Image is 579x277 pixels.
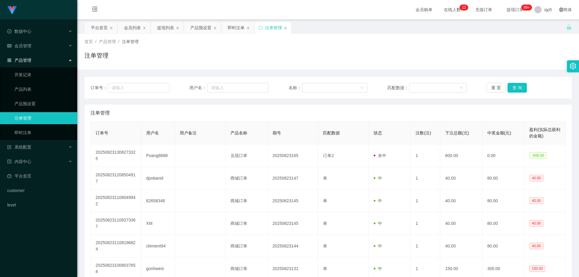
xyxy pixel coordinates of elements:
img: logo.9652507e.png [7,6,17,14]
td: 80.00 [482,167,525,190]
sup: 12 [460,5,468,11]
td: 80.00 [482,190,525,212]
i: 图标: unlock [566,24,572,30]
span: 中 [374,244,382,248]
td: 1 [411,167,440,190]
span: 产品名称 [230,131,247,135]
i: 图标: down [460,86,463,90]
td: 40.00 [440,235,482,257]
td: 80.00 [482,212,525,235]
i: 图标: global [559,8,563,12]
span: 系统配置 [7,145,31,150]
i: 图标: menu-fold [84,0,105,20]
i: 图标: table [7,44,11,48]
span: 中奖金额(元) [487,131,511,135]
button: 查 询 [508,83,527,93]
input: 请输入 [207,83,269,93]
span: 充值订单 [472,8,495,12]
td: 40.00 [440,212,482,235]
i: 图标: sync [258,26,263,30]
td: 1 [411,212,440,235]
i: 图标: appstore-o [7,58,11,62]
td: 20250823145 [268,190,318,212]
td: 20250823145 [268,212,318,235]
span: 150.00 [529,265,545,272]
span: / [118,39,119,44]
a: 产品预设置 [14,98,72,110]
span: 注单管理 [90,109,110,117]
div: 会员列表 [124,22,141,33]
span: 中 [374,266,382,271]
span: 匹配数据 [323,131,340,135]
span: 下注总额(元) [445,131,469,135]
td: 商城订单 [226,167,268,190]
td: 202508231308273325 [91,144,141,167]
span: 单 [323,176,327,181]
td: 1 [411,190,440,212]
i: 图标: close [109,26,113,30]
span: 单 [323,266,327,271]
i: 图标: profile [7,159,11,164]
span: 产品管理 [7,58,31,63]
td: 20250823165 [268,144,318,167]
span: 40.00 [529,243,543,249]
a: 图标: dashboard平台首页 [7,170,72,182]
span: 40.00 [529,220,543,227]
span: 在线人数 [441,8,464,12]
td: 1 [411,235,440,257]
i: 图标: close [143,26,146,30]
td: Poang8888 [141,144,175,167]
td: 兑现订单 [226,144,268,167]
i: 图标: close [213,26,217,30]
span: 中 [374,176,382,181]
td: dpotianid [141,167,175,190]
div: 即时注单 [228,22,245,33]
i: 图标: setting [570,63,576,69]
i: 图标: close [284,26,287,30]
span: / [95,39,96,44]
span: 用户备注 [180,131,197,135]
td: XM [141,212,175,235]
div: 注单管理 [265,22,282,33]
div: 平台首页 [91,22,108,33]
p: 2 [464,5,466,11]
td: 202508231108373367 [91,212,141,235]
td: 40.00 [440,190,482,212]
a: customer [7,184,72,197]
td: 0.00 [482,144,525,167]
span: 40.00 [529,197,543,204]
td: 1 [411,144,440,167]
a: 注单管理 [14,112,72,124]
i: 图标: close [246,26,250,30]
i: 图标: check-circle-o [7,29,11,33]
span: 单 [323,221,327,226]
span: 产品管理 [99,39,116,44]
td: 商城订单 [226,190,268,212]
td: 202508231108196824 [91,235,141,257]
span: 40.00 [529,175,543,181]
span: 单 [323,244,327,248]
span: 名称： [289,85,302,91]
span: 盈利(实际总获利的金额) [529,127,560,138]
td: 商城订单 [226,212,268,235]
td: 202508231108049942 [91,190,141,212]
td: 600.00 [440,144,482,167]
span: 单 [323,198,327,203]
span: 未中 [374,153,386,158]
p: 1 [462,5,464,11]
span: 订单号： [90,85,108,91]
span: 注单管理 [122,39,139,44]
a: level [7,199,72,211]
td: 80.00 [482,235,525,257]
a: 产品列表 [14,83,72,95]
span: 订单号 [96,131,108,135]
td: 40.00 [440,167,482,190]
span: 期号 [273,131,281,135]
span: 匹配数据： [388,85,409,91]
span: 内容中心 [7,159,31,164]
span: 提现订单 [504,8,527,12]
span: 数据中心 [7,29,31,34]
span: 会员管理 [7,43,31,48]
span: -600.00 [529,152,546,159]
h1: 注单管理 [84,51,109,60]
